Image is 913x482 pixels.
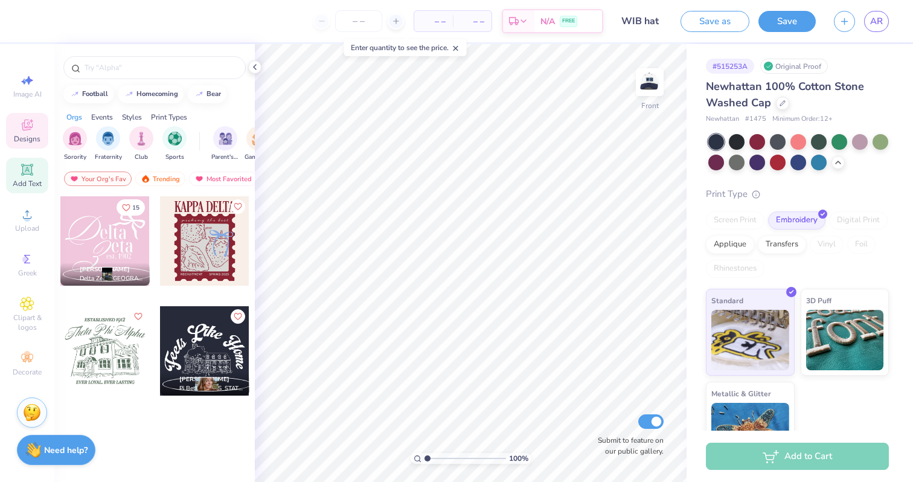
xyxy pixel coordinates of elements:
[772,114,833,124] span: Minimum Order: 12 +
[711,310,789,370] img: Standard
[124,91,134,98] img: trend_line.gif
[706,211,764,230] div: Screen Print
[562,17,575,25] span: FREE
[194,175,204,183] img: most_fav.gif
[179,375,229,384] span: [PERSON_NAME]
[870,14,883,28] span: AR
[219,132,232,146] img: Parent's Weekend Image
[13,89,42,99] span: Image AI
[117,199,145,216] button: Like
[591,435,664,457] label: Submit to feature on our public gallery.
[810,236,844,254] div: Vinyl
[194,91,204,98] img: trend_line.gif
[335,10,382,32] input: – –
[706,260,764,278] div: Rhinestones
[231,199,245,214] button: Like
[129,126,153,162] div: filter for Club
[188,85,226,103] button: bear
[758,236,806,254] div: Transfers
[6,313,48,332] span: Clipart & logos
[80,265,130,274] span: [PERSON_NAME]
[711,387,771,400] span: Metallic & Glitter
[83,62,238,74] input: Try "Alpha"
[118,85,184,103] button: homecoming
[806,294,831,307] span: 3D Puff
[460,15,484,28] span: – –
[864,11,889,32] a: AR
[129,126,153,162] button: filter button
[706,187,889,201] div: Print Type
[847,236,876,254] div: Foil
[95,126,122,162] div: filter for Fraternity
[211,126,239,162] div: filter for Parent's Weekend
[245,153,272,162] span: Game Day
[168,132,182,146] img: Sports Image
[711,294,743,307] span: Standard
[162,126,187,162] button: filter button
[165,153,184,162] span: Sports
[245,126,272,162] div: filter for Game Day
[66,112,82,123] div: Orgs
[135,132,148,146] img: Club Image
[101,132,115,146] img: Fraternity Image
[806,310,884,370] img: 3D Puff
[162,126,187,162] div: filter for Sports
[706,236,754,254] div: Applique
[706,59,754,74] div: # 515253A
[211,126,239,162] button: filter button
[612,9,671,33] input: Untitled Design
[44,445,88,456] strong: Need help?
[132,205,139,211] span: 15
[135,153,148,162] span: Club
[136,91,178,97] div: homecoming
[706,114,739,124] span: Newhattan
[829,211,888,230] div: Digital Print
[13,367,42,377] span: Decorate
[151,112,187,123] div: Print Types
[638,70,662,94] img: Front
[95,126,122,162] button: filter button
[95,153,122,162] span: Fraternity
[82,91,108,97] div: football
[179,384,245,393] span: Pi Beta Phi, [US_STATE][GEOGRAPHIC_DATA]
[540,15,555,28] span: N/A
[681,11,749,32] button: Save as
[63,85,114,103] button: football
[68,132,82,146] img: Sorority Image
[245,126,272,162] button: filter button
[91,112,113,123] div: Events
[231,309,245,324] button: Like
[252,132,266,146] img: Game Day Image
[745,114,766,124] span: # 1475
[63,126,87,162] div: filter for Sorority
[15,223,39,233] span: Upload
[18,268,37,278] span: Greek
[63,126,87,162] button: filter button
[760,59,828,74] div: Original Proof
[70,91,80,98] img: trend_line.gif
[69,175,79,183] img: most_fav.gif
[14,134,40,144] span: Designs
[131,309,146,324] button: Like
[122,112,142,123] div: Styles
[641,100,659,111] div: Front
[141,175,150,183] img: trending.gif
[211,153,239,162] span: Parent's Weekend
[509,453,528,464] span: 100 %
[189,172,257,186] div: Most Favorited
[80,274,145,283] span: Delta Zeta, [GEOGRAPHIC_DATA]
[64,172,132,186] div: Your Org's Fav
[207,91,221,97] div: bear
[64,153,86,162] span: Sorority
[421,15,446,28] span: – –
[711,403,789,463] img: Metallic & Glitter
[344,39,467,56] div: Enter quantity to see the price.
[135,172,185,186] div: Trending
[706,79,864,110] span: Newhattan 100% Cotton Stone Washed Cap
[768,211,825,230] div: Embroidery
[13,179,42,188] span: Add Text
[758,11,816,32] button: Save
